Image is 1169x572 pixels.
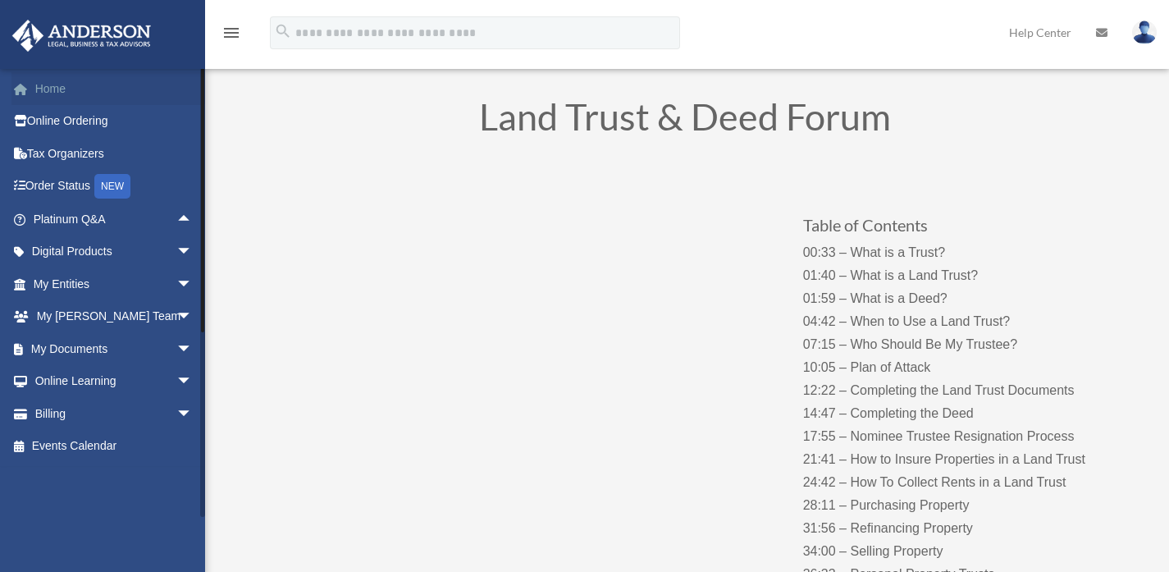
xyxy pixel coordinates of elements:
[11,170,217,204] a: Order StatusNEW
[11,300,217,333] a: My [PERSON_NAME] Teamarrow_drop_down
[176,332,209,366] span: arrow_drop_down
[1132,21,1157,44] img: User Pic
[11,72,217,105] a: Home
[176,268,209,301] span: arrow_drop_down
[176,365,209,399] span: arrow_drop_down
[11,105,217,138] a: Online Ordering
[7,20,156,52] img: Anderson Advisors Platinum Portal
[274,22,292,40] i: search
[176,203,209,236] span: arrow_drop_up
[11,332,217,365] a: My Documentsarrow_drop_down
[176,300,209,334] span: arrow_drop_down
[11,236,217,268] a: Digital Productsarrow_drop_down
[11,430,217,463] a: Events Calendar
[242,98,1128,144] h1: Land Trust & Deed Forum
[11,397,217,430] a: Billingarrow_drop_down
[176,397,209,431] span: arrow_drop_down
[221,23,241,43] i: menu
[221,29,241,43] a: menu
[803,217,1127,241] h3: Table of Contents
[94,174,130,199] div: NEW
[11,268,217,300] a: My Entitiesarrow_drop_down
[11,137,217,170] a: Tax Organizers
[11,203,217,236] a: Platinum Q&Aarrow_drop_up
[176,236,209,269] span: arrow_drop_down
[11,365,217,398] a: Online Learningarrow_drop_down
